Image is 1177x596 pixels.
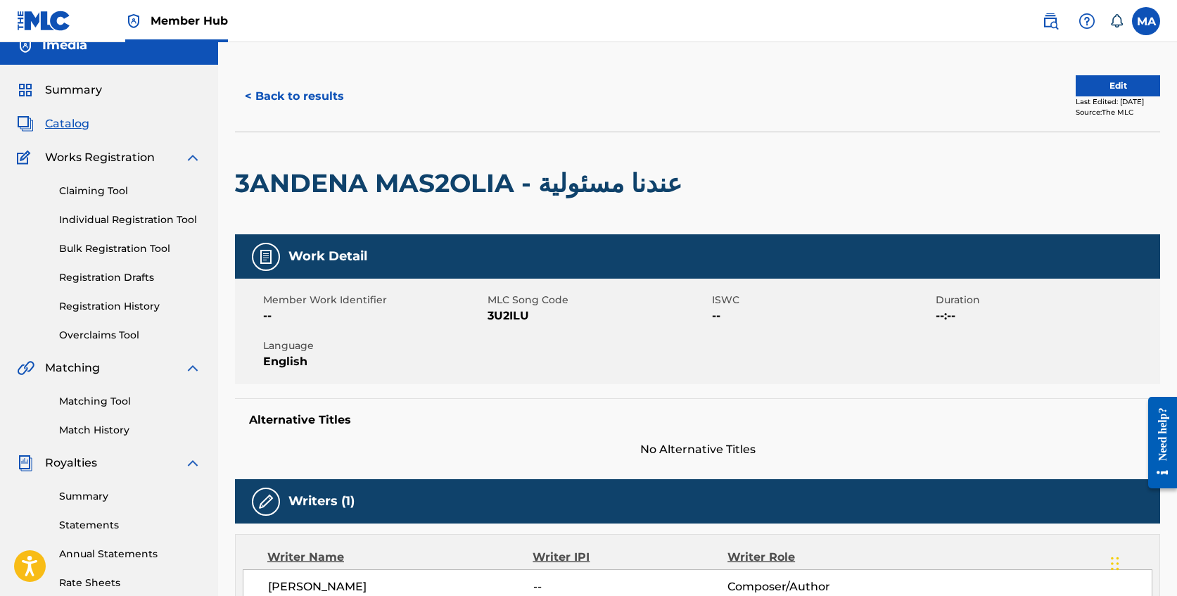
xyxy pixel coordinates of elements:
span: Matching [45,360,100,376]
span: 3U2ILU [488,307,708,324]
img: expand [184,455,201,471]
a: Rate Sheets [59,576,201,590]
span: -- [533,578,727,595]
span: Member Work Identifier [263,293,484,307]
span: [PERSON_NAME] [268,578,533,595]
img: help [1079,13,1095,30]
img: Top Rightsholder [125,13,142,30]
img: search [1042,13,1059,30]
img: Royalties [17,455,34,471]
a: Registration Drafts [59,270,201,285]
span: Works Registration [45,149,155,166]
a: Annual Statements [59,547,201,562]
iframe: Resource Center [1138,386,1177,499]
a: Overclaims Tool [59,328,201,343]
span: Member Hub [151,13,228,29]
img: Catalog [17,115,34,132]
button: Edit [1076,75,1160,96]
img: Summary [17,82,34,99]
span: Composer/Author [727,578,904,595]
img: MLC Logo [17,11,71,31]
img: Accounts [17,37,34,54]
img: expand [184,360,201,376]
div: Writer Name [267,549,533,566]
span: -- [263,307,484,324]
a: CatalogCatalog [17,115,89,132]
span: Duration [936,293,1157,307]
div: Writer Role [727,549,905,566]
a: SummarySummary [17,82,102,99]
img: Works Registration [17,149,35,166]
div: Drag [1111,543,1119,585]
a: Claiming Tool [59,184,201,198]
div: Source: The MLC [1076,107,1160,118]
h2: 3ANDENA MAS2OLIA - عندنا مسئولية [235,167,689,199]
h5: Writers (1) [288,493,355,509]
span: MLC Song Code [488,293,708,307]
div: Last Edited: [DATE] [1076,96,1160,107]
a: Statements [59,518,201,533]
span: ISWC [712,293,933,307]
div: Help [1073,7,1101,35]
img: Work Detail [257,248,274,265]
span: Language [263,338,484,353]
div: User Menu [1132,7,1160,35]
span: Catalog [45,115,89,132]
img: Writers [257,493,274,510]
h5: Work Detail [288,248,367,265]
span: --:-- [936,307,1157,324]
h5: Imedia [42,37,87,53]
span: Royalties [45,455,97,471]
a: Individual Registration Tool [59,213,201,227]
a: Match History [59,423,201,438]
span: Summary [45,82,102,99]
img: expand [184,149,201,166]
img: Matching [17,360,34,376]
iframe: Chat Widget [1107,528,1177,596]
a: Bulk Registration Tool [59,241,201,256]
h5: Alternative Titles [249,413,1146,427]
span: -- [712,307,933,324]
span: English [263,353,484,370]
a: Matching Tool [59,394,201,409]
div: Notifications [1109,14,1124,28]
div: Writer IPI [533,549,727,566]
a: Summary [59,489,201,504]
a: Registration History [59,299,201,314]
button: < Back to results [235,79,354,114]
span: No Alternative Titles [235,441,1160,458]
a: Public Search [1036,7,1064,35]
